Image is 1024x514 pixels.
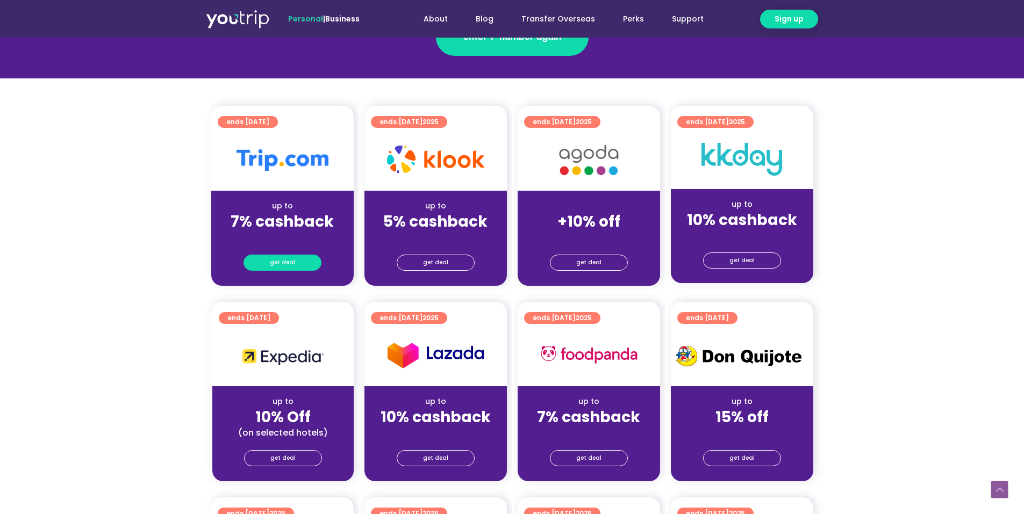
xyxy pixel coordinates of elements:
[679,199,805,210] div: up to
[227,312,270,324] span: ends [DATE]
[526,396,651,407] div: up to
[423,255,448,270] span: get deal
[373,200,498,212] div: up to
[226,116,269,128] span: ends [DATE]
[423,313,439,322] span: 2025
[658,9,718,29] a: Support
[371,312,447,324] a: ends [DATE]2025
[218,116,278,128] a: ends [DATE]
[379,312,439,324] span: ends [DATE]
[775,13,804,25] span: Sign up
[729,117,745,126] span: 2025
[679,396,805,407] div: up to
[270,451,296,466] span: get deal
[423,451,448,466] span: get deal
[550,255,628,271] a: get deal
[373,396,498,407] div: up to
[244,450,322,466] a: get deal
[410,9,462,29] a: About
[526,231,651,243] div: (for stays only)
[231,211,334,232] strong: 7% cashback
[703,252,781,269] a: get deal
[288,13,323,24] span: Personal
[557,211,620,232] strong: +10% off
[533,312,592,324] span: ends [DATE]
[679,230,805,241] div: (for stays only)
[537,407,640,428] strong: 7% cashback
[383,211,488,232] strong: 5% cashback
[397,450,475,466] a: get deal
[576,313,592,322] span: 2025
[533,116,592,128] span: ends [DATE]
[550,450,628,466] a: get deal
[703,450,781,466] a: get deal
[371,116,447,128] a: ends [DATE]2025
[221,427,345,438] div: (on selected hotels)
[379,116,439,128] span: ends [DATE]
[219,312,279,324] a: ends [DATE]
[686,312,729,324] span: ends [DATE]
[255,407,311,428] strong: 10% Off
[687,209,797,230] strong: 10% cashback
[462,9,507,29] a: Blog
[288,13,360,24] span: |
[220,231,345,243] div: (for stays only)
[389,9,718,29] nav: Menu
[373,231,498,243] div: (for stays only)
[397,255,475,271] a: get deal
[423,117,439,126] span: 2025
[679,427,805,438] div: (for stays only)
[524,116,600,128] a: ends [DATE]2025
[576,451,601,466] span: get deal
[715,407,769,428] strong: 15% off
[244,255,321,271] a: get deal
[677,312,737,324] a: ends [DATE]
[609,9,658,29] a: Perks
[729,253,755,268] span: get deal
[576,117,592,126] span: 2025
[270,255,295,270] span: get deal
[507,9,609,29] a: Transfer Overseas
[579,200,599,211] span: up to
[760,10,818,28] a: Sign up
[373,427,498,438] div: (for stays only)
[729,451,755,466] span: get deal
[677,116,754,128] a: ends [DATE]2025
[524,312,600,324] a: ends [DATE]2025
[686,116,745,128] span: ends [DATE]
[325,13,360,24] a: Business
[221,396,345,407] div: up to
[526,427,651,438] div: (for stays only)
[381,407,491,428] strong: 10% cashback
[220,200,345,212] div: up to
[576,255,601,270] span: get deal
